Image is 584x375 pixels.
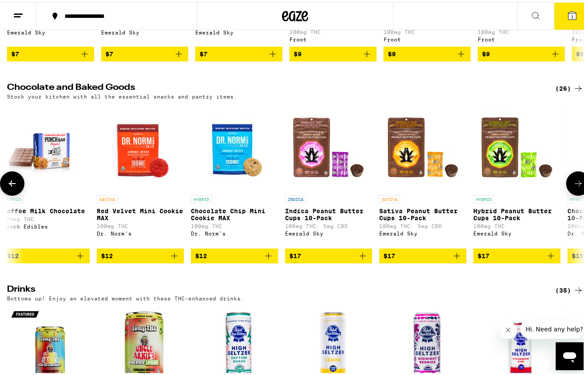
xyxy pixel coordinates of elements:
[3,102,90,246] a: Open page for Toffee Milk Chocolate from Punch Edibles
[556,340,584,368] iframe: Button to launch messaging window
[3,102,90,189] img: Punch Edibles - Toffee Milk Chocolate
[379,246,466,261] button: Add to bag
[285,205,372,219] p: Indica Peanut Butter Cups 10-Pack
[97,205,184,219] p: Red Velvet Mini Cookie MAX
[379,102,466,189] img: Emerald Sky - Sativa Peanut Butter Cups 10-Pack
[384,44,471,59] button: Add to bag
[97,228,184,234] div: Dr. Norm's
[478,27,565,33] p: 100mg THC
[379,193,400,201] p: SATIVA
[576,48,584,55] span: $9
[289,27,377,33] p: 100mg THC
[388,48,396,55] span: $9
[285,246,372,261] button: Add to bag
[101,27,188,33] div: Emerald Sky
[191,102,278,246] a: Open page for Chocolate Chip Mini Cookie MAX from Dr. Norm's
[3,205,90,212] p: Toffee Milk Chocolate
[572,250,584,257] span: $15
[3,193,24,201] p: HYBRID
[294,48,302,55] span: $9
[191,221,278,227] p: 100mg THC
[195,27,282,33] div: Emerald Sky
[7,81,541,92] h2: Chocolate and Baked Goods
[473,228,560,234] div: Emerald Sky
[7,92,237,97] p: Stock your kitchen with all the essential snacks and pantry items.
[499,319,517,337] iframe: Close message
[101,250,113,257] span: $12
[478,44,565,59] button: Add to bag
[482,48,490,55] span: $9
[379,102,466,246] a: Open page for Sativa Peanut Butter Cups 10-Pack from Emerald Sky
[478,250,489,257] span: $17
[3,246,90,261] button: Add to bag
[285,221,372,227] p: 100mg THC: 5mg CBD
[520,317,584,337] iframe: Message from company
[7,250,19,257] span: $12
[97,102,184,189] img: Dr. Norm's - Red Velvet Mini Cookie MAX
[285,228,372,234] div: Emerald Sky
[473,246,560,261] button: Add to bag
[384,27,471,33] p: 100mg THC
[285,193,306,201] p: INDICA
[7,293,244,299] p: Bottoms up! Enjoy an elevated moment with these THC-enhanced drinks.
[3,214,90,220] p: 100mg THC
[473,221,560,227] p: 100mg THC
[7,283,541,293] h2: Drinks
[195,44,282,59] button: Add to bag
[289,44,377,59] button: Add to bag
[384,250,395,257] span: $17
[105,48,113,55] span: $7
[191,205,278,219] p: Chocolate Chip Mini Cookie MAX
[3,222,90,227] div: Punch Edibles
[285,102,372,189] img: Emerald Sky - Indica Peanut Butter Cups 10-Pack
[11,48,19,55] span: $7
[191,102,278,189] img: Dr. Norm's - Chocolate Chip Mini Cookie MAX
[97,102,184,246] a: Open page for Red Velvet Mini Cookie MAX from Dr. Norm's
[379,205,466,219] p: Sativa Peanut Butter Cups 10-Pack
[555,283,584,293] a: (35)
[7,44,94,59] button: Add to bag
[473,102,560,189] img: Emerald Sky - Hybrid Peanut Butter Cups 10-Pack
[473,193,494,201] p: HYBRID
[289,34,377,40] div: Froot
[97,193,118,201] p: SATIVA
[97,221,184,227] p: 100mg THC
[191,193,212,201] p: HYBRID
[473,205,560,219] p: Hybrid Peanut Butter Cups 10-Pack
[191,228,278,234] div: Dr. Norm's
[384,34,471,40] div: Froot
[200,48,207,55] span: $7
[571,12,574,17] span: 1
[473,102,560,246] a: Open page for Hybrid Peanut Butter Cups 10-Pack from Emerald Sky
[97,246,184,261] button: Add to bag
[555,81,584,92] a: (26)
[379,221,466,227] p: 100mg THC: 5mg CBD
[195,250,207,257] span: $12
[285,102,372,246] a: Open page for Indica Peanut Butter Cups 10-Pack from Emerald Sky
[289,250,301,257] span: $17
[7,27,94,33] div: Emerald Sky
[101,44,188,59] button: Add to bag
[191,246,278,261] button: Add to bag
[478,34,565,40] div: Froot
[379,228,466,234] div: Emerald Sky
